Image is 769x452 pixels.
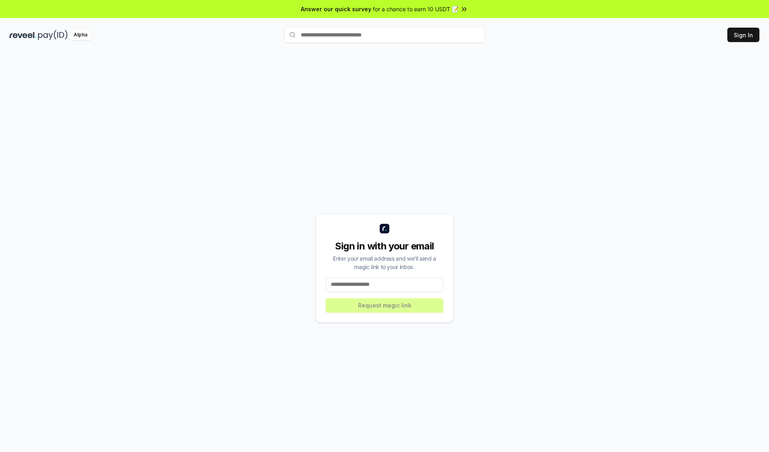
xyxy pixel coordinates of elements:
div: Enter your email address and we’ll send a magic link to your inbox. [326,254,443,271]
span: Answer our quick survey [301,5,371,13]
img: pay_id [38,30,68,40]
div: Sign in with your email [326,240,443,253]
button: Sign In [727,28,759,42]
img: reveel_dark [10,30,36,40]
span: for a chance to earn 10 USDT 📝 [373,5,459,13]
img: logo_small [380,224,389,233]
div: Alpha [69,30,92,40]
